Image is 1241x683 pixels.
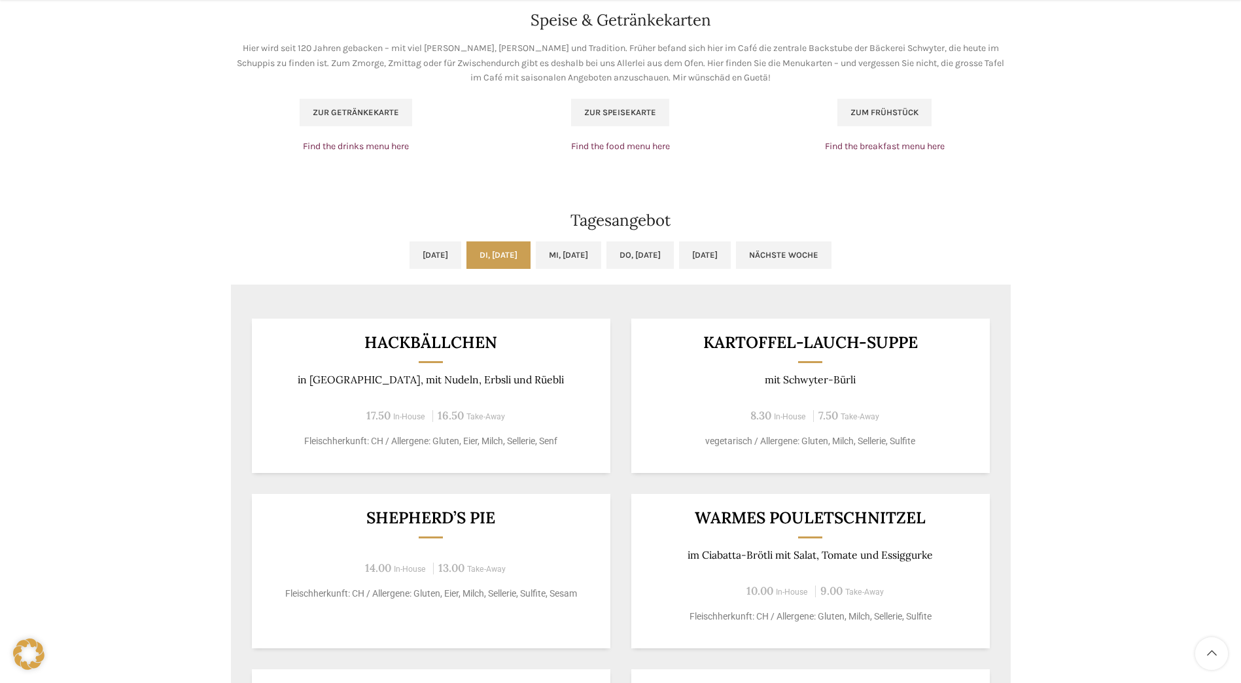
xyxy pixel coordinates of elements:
[300,99,412,126] a: Zur Getränkekarte
[410,241,461,269] a: [DATE]
[231,41,1011,85] p: Hier wird seit 120 Jahren gebacken – mit viel [PERSON_NAME], [PERSON_NAME] und Tradition. Früher ...
[1195,637,1228,670] a: Scroll to top button
[776,587,808,597] span: In-House
[394,565,426,574] span: In-House
[841,412,879,421] span: Take-Away
[536,241,601,269] a: Mi, [DATE]
[647,510,973,526] h3: Warmes Pouletschnitzel
[820,584,843,598] span: 9.00
[231,213,1011,228] h2: Tagesangebot
[268,434,594,448] p: Fleischherkunft: CH / Allergene: Gluten, Eier, Milch, Sellerie, Senf
[845,587,884,597] span: Take-Away
[647,434,973,448] p: vegetarisch / Allergene: Gluten, Milch, Sellerie, Sulfite
[746,584,773,598] span: 10.00
[303,141,409,152] a: Find the drinks menu here
[825,141,945,152] a: Find the breakfast menu here
[584,107,656,118] span: Zur Speisekarte
[231,12,1011,28] h2: Speise & Getränkekarten
[268,374,594,386] p: in [GEOGRAPHIC_DATA], mit Nudeln, Erbsli und Rüebli
[466,412,505,421] span: Take-Away
[438,408,464,423] span: 16.50
[679,241,731,269] a: [DATE]
[467,565,506,574] span: Take-Away
[438,561,464,575] span: 13.00
[818,408,838,423] span: 7.50
[837,99,932,126] a: Zum Frühstück
[268,334,594,351] h3: Hackbällchen
[606,241,674,269] a: Do, [DATE]
[647,610,973,623] p: Fleischherkunft: CH / Allergene: Gluten, Milch, Sellerie, Sulfite
[571,99,669,126] a: Zur Speisekarte
[393,412,425,421] span: In-House
[647,334,973,351] h3: Kartoffel-Lauch-Suppe
[268,510,594,526] h3: Shepherd’s Pie
[774,412,806,421] span: In-House
[466,241,531,269] a: Di, [DATE]
[850,107,918,118] span: Zum Frühstück
[366,408,391,423] span: 17.50
[365,561,391,575] span: 14.00
[736,241,831,269] a: Nächste Woche
[571,141,670,152] a: Find the food menu here
[750,408,771,423] span: 8.30
[647,374,973,386] p: mit Schwyter-Bürli
[647,549,973,561] p: im Ciabatta-Brötli mit Salat, Tomate und Essiggurke
[268,587,594,601] p: Fleischherkunft: CH / Allergene: Gluten, Eier, Milch, Sellerie, Sulfite, Sesam
[313,107,399,118] span: Zur Getränkekarte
